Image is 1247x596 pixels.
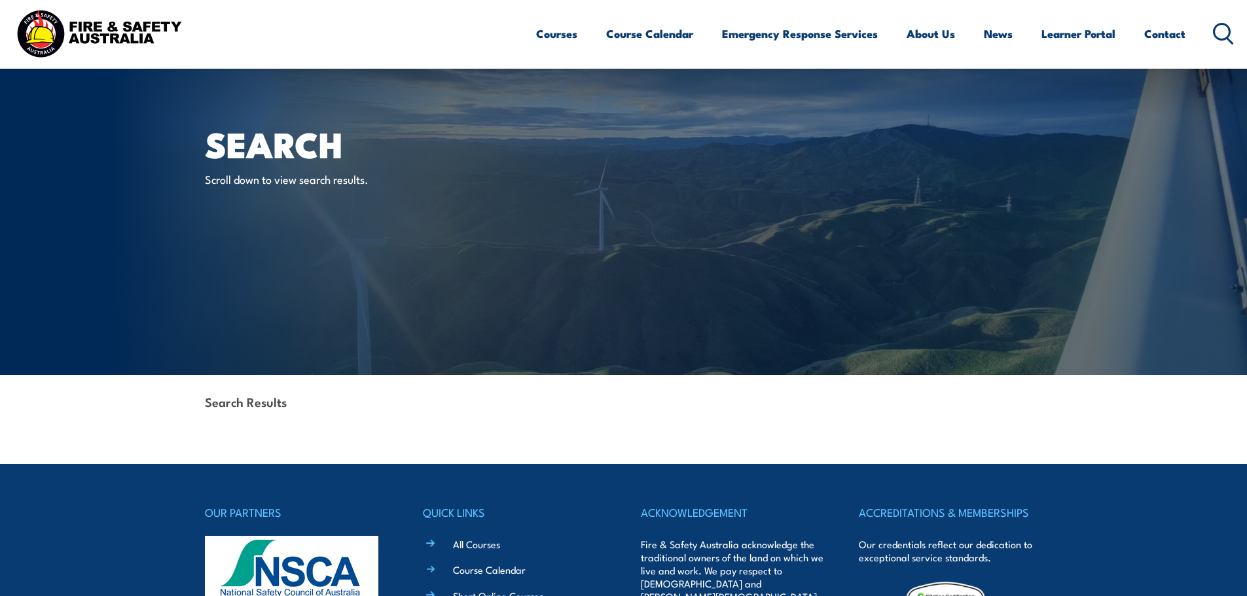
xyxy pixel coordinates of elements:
[423,503,606,521] h4: QUICK LINKS
[453,563,526,576] a: Course Calendar
[1041,16,1115,51] a: Learner Portal
[722,16,878,51] a: Emergency Response Services
[1144,16,1185,51] a: Contact
[205,393,287,410] strong: Search Results
[641,503,824,521] h4: ACKNOWLEDGEMENT
[984,16,1013,51] a: News
[606,16,693,51] a: Course Calendar
[536,16,577,51] a: Courses
[859,503,1042,521] h4: ACCREDITATIONS & MEMBERSHIPS
[859,538,1042,564] p: Our credentials reflect our dedication to exceptional service standards.
[907,16,955,51] a: About Us
[205,503,388,521] h4: OUR PARTNERS
[205,128,528,159] h1: Search
[453,537,500,551] a: All Courses
[205,171,444,186] p: Scroll down to view search results.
